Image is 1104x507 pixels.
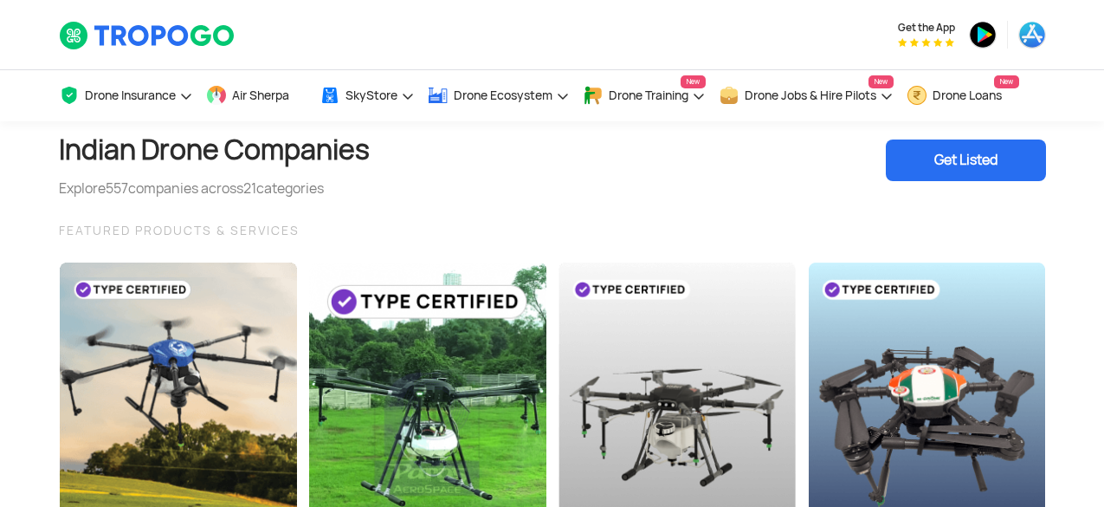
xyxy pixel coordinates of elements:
[59,21,236,50] img: TropoGo Logo
[609,88,688,102] span: Drone Training
[994,75,1019,88] span: New
[969,21,997,49] img: ic_playstore.png
[206,70,307,121] a: Air Sherpa
[886,140,1046,181] div: Get Listed
[868,75,894,88] span: New
[898,21,955,35] span: Get the App
[583,70,706,121] a: Drone TrainingNew
[59,179,370,199] div: Explore companies across categories
[898,38,954,47] img: App Raking
[428,70,570,121] a: Drone Ecosystem
[106,179,128,198] span: 557
[933,88,1002,102] span: Drone Loans
[681,75,706,88] span: New
[243,179,256,198] span: 21
[85,88,176,102] span: Drone Insurance
[59,220,1046,241] div: FEATURED PRODUCTS & SERVICES
[59,70,193,121] a: Drone Insurance
[1018,21,1046,49] img: ic_appstore.png
[454,88,552,102] span: Drone Ecosystem
[745,88,876,102] span: Drone Jobs & Hire Pilots
[232,88,289,102] span: Air Sherpa
[345,88,397,102] span: SkyStore
[719,70,894,121] a: Drone Jobs & Hire PilotsNew
[59,121,370,179] h1: Indian Drone Companies
[320,70,415,121] a: SkyStore
[907,70,1019,121] a: Drone LoansNew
